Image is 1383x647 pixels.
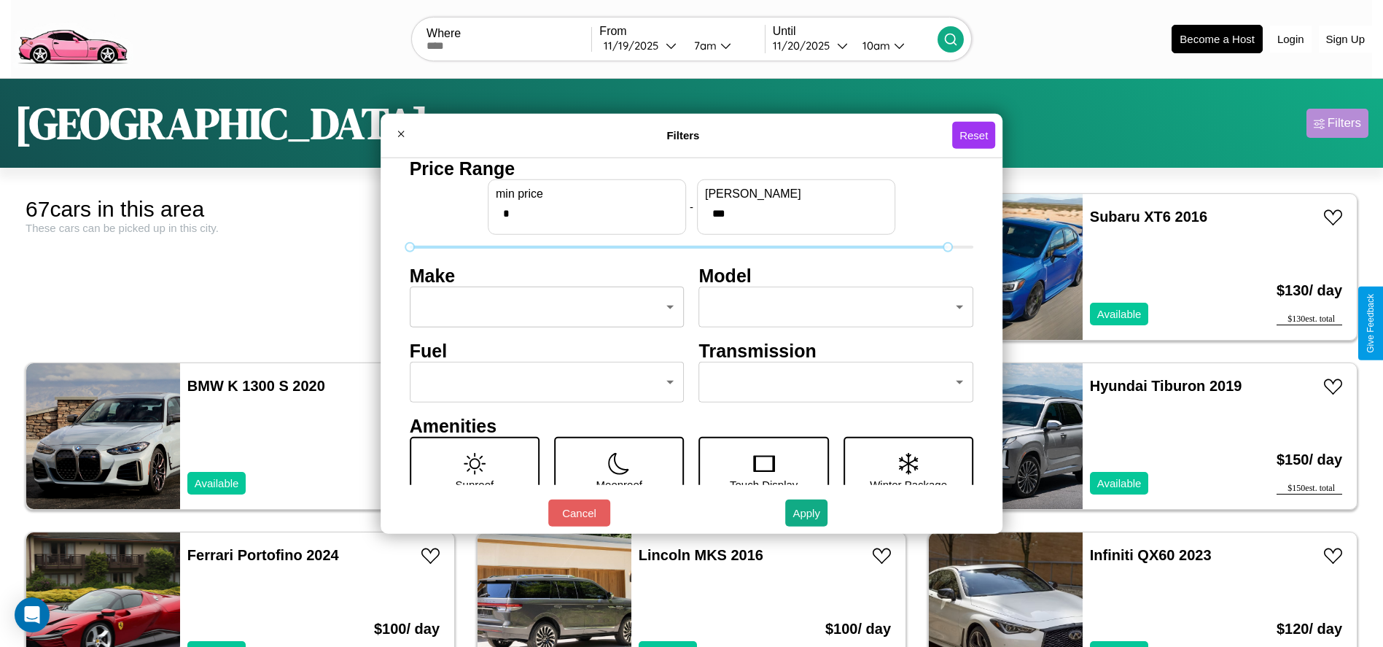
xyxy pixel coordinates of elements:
[785,500,827,527] button: Apply
[15,93,429,153] h1: [GEOGRAPHIC_DATA]
[599,38,682,53] button: 11/19/2025
[548,500,610,527] button: Cancel
[682,38,765,53] button: 7am
[851,38,938,53] button: 10am
[699,265,974,286] h4: Model
[496,187,678,200] label: min price
[15,597,50,632] div: Open Intercom Messenger
[870,474,947,494] p: Winter Package
[410,415,974,436] h4: Amenities
[952,122,995,149] button: Reset
[1090,547,1212,563] a: Infiniti QX60 2023
[687,39,720,53] div: 7am
[1277,314,1342,325] div: $ 130 est. total
[414,129,952,142] h4: Filters
[773,25,938,38] label: Until
[1319,26,1372,53] button: Sign Up
[1277,268,1342,314] h3: $ 130 / day
[456,474,494,494] p: Sunroof
[730,474,798,494] p: Touch Display
[599,25,764,38] label: From
[410,158,974,179] h4: Price Range
[195,473,239,493] p: Available
[699,340,974,361] h4: Transmission
[1270,26,1312,53] button: Login
[187,547,339,563] a: Ferrari Portofino 2024
[1277,437,1342,483] h3: $ 150 / day
[1097,304,1142,324] p: Available
[426,27,591,40] label: Where
[26,222,455,234] div: These cars can be picked up in this city.
[1090,209,1207,225] a: Subaru XT6 2016
[705,187,887,200] label: [PERSON_NAME]
[639,547,763,563] a: Lincoln MKS 2016
[1366,294,1376,353] div: Give Feedback
[596,474,642,494] p: Moonroof
[1277,483,1342,495] div: $ 150 est. total
[690,197,693,217] p: -
[1097,473,1142,493] p: Available
[1328,116,1361,131] div: Filters
[1306,109,1368,138] button: Filters
[410,265,685,286] h4: Make
[1090,378,1242,394] a: Hyundai Tiburon 2019
[187,378,325,394] a: BMW K 1300 S 2020
[855,39,894,53] div: 10am
[410,340,685,361] h4: Fuel
[11,7,133,68] img: logo
[26,197,455,222] div: 67 cars in this area
[773,39,837,53] div: 11 / 20 / 2025
[604,39,666,53] div: 11 / 19 / 2025
[1172,25,1263,53] button: Become a Host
